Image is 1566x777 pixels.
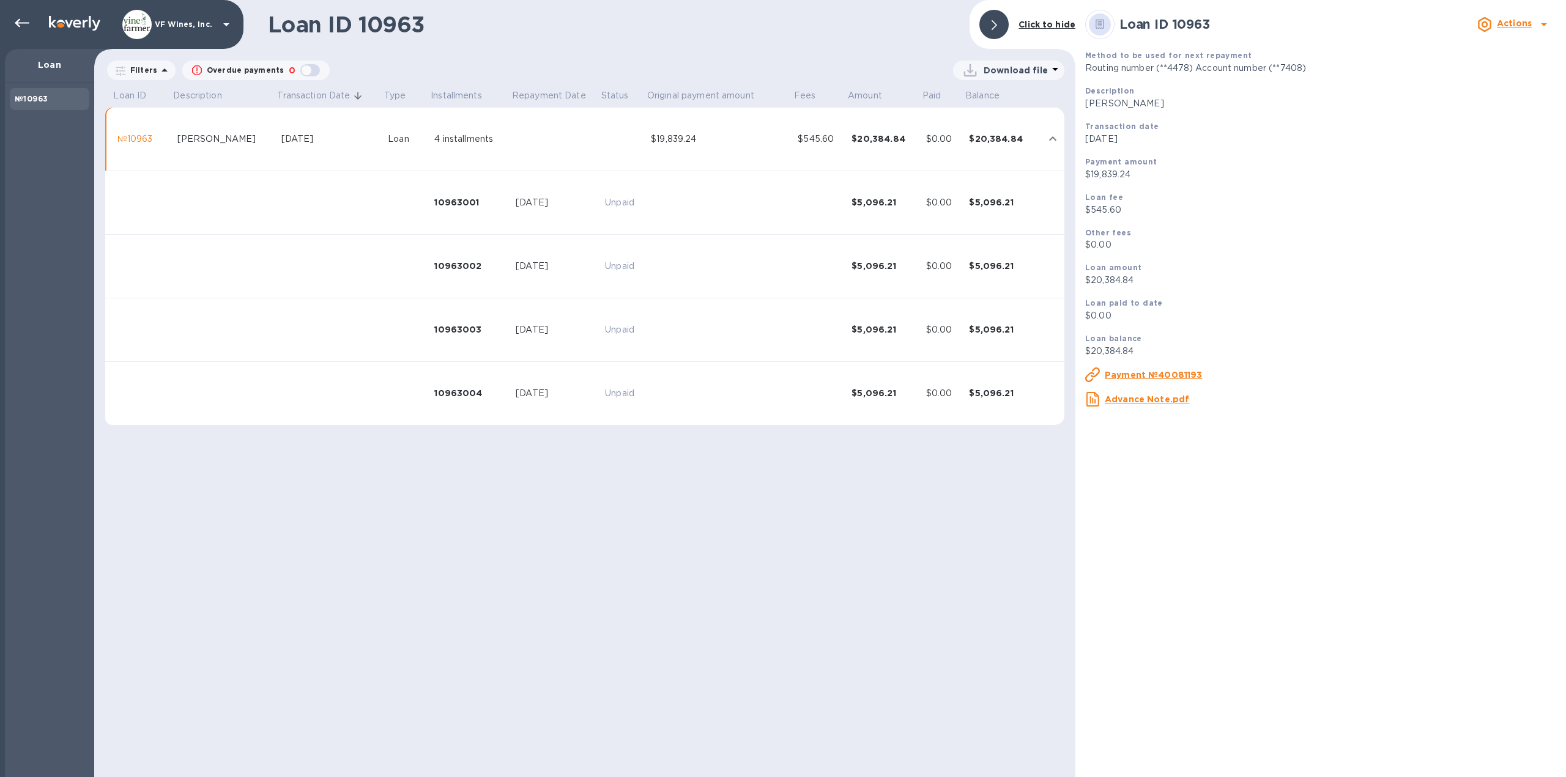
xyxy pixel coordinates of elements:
[15,59,84,71] p: Loan
[1085,193,1123,202] b: Loan fee
[434,387,506,399] div: 10963004
[1085,228,1131,237] b: Other fees
[848,89,882,102] p: Amount
[1085,345,1556,358] p: $20,384.84
[1085,122,1159,131] b: Transaction date
[965,89,1000,102] p: Balance
[926,387,959,400] div: $0.00
[647,89,770,102] span: Original payment amount
[1085,86,1134,95] b: Description
[984,64,1048,76] p: Download file
[647,89,754,102] p: Original payment amount
[965,89,1015,102] span: Balance
[601,89,629,102] p: Status
[969,323,1034,336] div: $5,096.21
[1085,298,1163,307] b: Loan paid to date
[1085,309,1556,322] p: $0.00
[969,196,1034,208] div: $5,096.21
[926,133,959,145] div: $0.00
[516,387,595,400] div: [DATE]
[848,89,898,102] span: Amount
[1085,157,1157,166] b: Payment amount
[969,133,1034,145] div: $20,384.84
[926,260,959,273] div: $0.00
[434,323,506,336] div: 10963003
[512,89,586,102] p: Repayment Date
[852,323,916,336] div: $5,096.21
[1497,18,1532,28] b: Actions
[1105,370,1203,380] u: Payment №40081193
[852,387,916,399] div: $5,096.21
[268,12,960,37] h1: Loan ID 10963
[177,133,272,145] div: [PERSON_NAME]
[125,65,157,75] p: Filters
[605,323,641,336] p: Unpaid
[384,89,422,102] span: Type
[605,196,641,209] p: Unpaid
[1085,51,1252,60] b: Method to be used for next repayment
[277,89,350,102] p: Transaction Date
[434,133,506,145] div: 4 installments
[926,323,959,336] div: $0.00
[173,89,221,102] p: Description
[1085,263,1141,272] b: Loan amount
[1085,168,1556,181] p: $19,839.24
[388,133,425,145] div: Loan
[1085,62,1556,75] p: Routing number (**4478) Account number (**7408)
[117,133,168,145] div: №10963
[922,89,941,102] p: Paid
[1044,130,1062,148] button: expand row
[516,323,595,336] div: [DATE]
[1085,204,1556,216] p: $545.60
[852,260,916,272] div: $5,096.21
[605,387,641,400] p: Unpaid
[277,89,366,102] span: Transaction Date
[794,89,816,102] p: Fees
[1105,394,1189,404] u: Advance Note.pdf
[49,16,100,31] img: Logo
[434,260,506,272] div: 10963002
[384,89,406,102] p: Type
[605,260,641,273] p: Unpaid
[113,89,146,102] p: Loan ID
[794,89,832,102] span: Fees
[431,89,498,102] span: Installments
[15,94,48,103] b: №10963
[182,61,330,80] button: Overdue payments0
[922,89,957,102] span: Paid
[1085,238,1556,251] p: $0.00
[852,133,916,145] div: $20,384.84
[516,260,595,273] div: [DATE]
[1019,20,1075,29] b: Click to hide
[281,133,378,145] div: [DATE]
[1085,274,1556,287] p: $20,384.84
[155,20,216,29] p: VF Wines, Inc.
[1085,97,1556,110] p: [PERSON_NAME]
[798,133,842,145] div: $545.60
[431,89,482,102] p: Installments
[113,89,162,102] span: Loan ID
[1085,133,1556,145] p: [DATE]
[207,65,284,76] p: Overdue payments
[434,196,506,208] div: 10963001
[969,387,1034,399] div: $5,096.21
[852,196,916,208] div: $5,096.21
[289,64,295,77] p: 0
[173,89,237,102] span: Description
[969,260,1034,272] div: $5,096.21
[516,196,595,209] div: [DATE]
[1085,334,1142,343] b: Loan balance
[926,196,959,209] div: $0.00
[1119,17,1210,32] b: Loan ID 10963
[651,133,788,145] div: $19,839.24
